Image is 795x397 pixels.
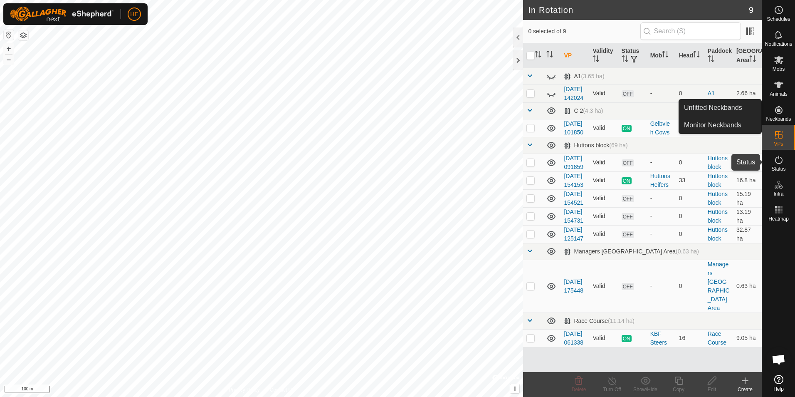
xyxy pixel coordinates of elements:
span: Status [771,166,785,171]
td: 0 [676,154,704,171]
div: Show/Hide [629,386,662,393]
div: Huttons block [564,142,627,149]
th: [GEOGRAPHIC_DATA] Area [733,43,762,68]
span: Mobs [773,67,785,72]
td: 0.63 ha [733,260,762,313]
div: Race Course [564,318,635,325]
span: (69 ha) [609,142,627,149]
div: A1 [564,73,604,80]
span: 9 [749,4,753,16]
p-sorticon: Activate to sort [593,57,599,63]
p-sorticon: Activate to sort [535,52,541,59]
a: Help [762,372,795,395]
th: Paddock [704,43,733,68]
button: Reset Map [4,30,14,40]
td: 33 [676,171,704,189]
td: 15.19 ha [733,189,762,207]
a: [DATE] 101850 [564,120,583,136]
span: OFF [622,283,634,290]
td: Valid [589,225,618,243]
a: A1 [708,90,715,97]
input: Search (S) [640,22,741,40]
td: Valid [589,84,618,102]
div: Open chat [766,347,791,372]
button: Map Layers [18,30,28,40]
span: ON [622,125,632,132]
span: OFF [622,213,634,220]
span: Help [773,387,784,392]
span: i [514,385,516,392]
div: - [650,194,672,203]
th: Head [676,43,704,68]
p-sorticon: Activate to sort [662,52,669,59]
div: Turn Off [595,386,629,393]
a: [DATE] 154153 [564,173,583,188]
td: 13.19 ha [733,207,762,225]
div: Create [728,386,762,393]
a: Unfitted Neckbands [679,99,761,116]
span: Delete [572,387,586,392]
td: Valid [589,260,618,313]
div: - [650,89,672,98]
a: [DATE] 154521 [564,191,583,206]
span: Animals [770,92,788,97]
span: Unfitted Neckbands [684,103,742,113]
a: Huttons block [708,173,728,188]
td: 2.66 ha [733,84,762,102]
th: Mob [647,43,676,68]
span: ON [622,335,632,342]
span: VPs [774,141,783,146]
td: 19.66 ha [733,154,762,171]
a: Race Course [708,330,726,346]
a: Huttons block [708,155,728,170]
span: Schedules [767,17,790,22]
button: + [4,44,14,54]
span: ON [622,177,632,184]
td: 0 [676,84,704,102]
p-sorticon: Activate to sort [622,57,628,63]
td: 0 [676,189,704,207]
a: Huttons block [708,191,728,206]
p-sorticon: Activate to sort [708,57,714,63]
a: [DATE] 175448 [564,278,583,294]
div: - [650,282,672,290]
a: [DATE] 154731 [564,208,583,224]
p-sorticon: Activate to sort [693,52,700,59]
div: Managers [GEOGRAPHIC_DATA] Area [564,248,699,255]
td: 9.05 ha [733,329,762,347]
td: 0 [676,260,704,313]
span: 0 selected of 9 [528,27,640,36]
th: Validity [589,43,618,68]
th: Status [618,43,647,68]
a: Contact Us [270,386,294,394]
a: [DATE] 091859 [564,155,583,170]
a: [DATE] 125147 [564,226,583,242]
img: Gallagher Logo [10,7,114,22]
td: Valid [589,119,618,137]
td: Valid [589,207,618,225]
button: i [510,384,519,393]
span: OFF [622,195,634,202]
span: (11.14 ha) [608,318,635,324]
span: OFF [622,159,634,166]
td: 0 [676,225,704,243]
td: Valid [589,171,618,189]
a: Huttons block [708,226,728,242]
p-sorticon: Activate to sort [546,52,553,59]
span: OFF [622,90,634,97]
a: Monitor Neckbands [679,117,761,134]
span: (3.65 ha) [581,73,605,79]
td: 23 [676,119,704,137]
td: 16.8 ha [733,171,762,189]
td: Valid [589,189,618,207]
div: - [650,230,672,238]
div: C 2 [564,107,603,114]
div: Gelbvieh Cows [650,119,672,137]
a: [DATE] 142024 [564,86,583,101]
th: VP [560,43,589,68]
td: 0 [676,207,704,225]
span: (0.63 ha) [676,248,699,255]
div: - [650,212,672,221]
span: (4.3 ha) [583,107,603,114]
